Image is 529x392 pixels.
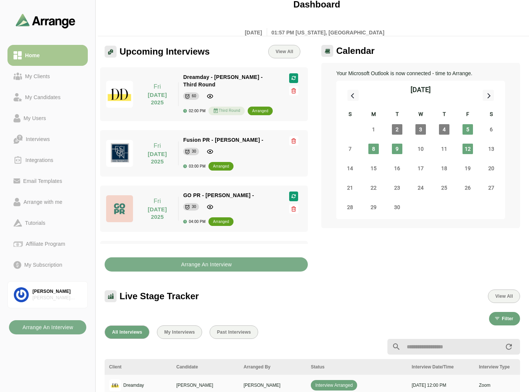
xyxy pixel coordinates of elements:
[141,82,174,91] p: Fri
[141,206,174,221] p: [DATE] 2025
[7,233,88,254] a: Affiliate Program
[22,320,73,334] b: Arrange An Interview
[275,49,293,54] span: View All
[439,124,449,135] span: Thursday, September 4, 2025
[164,330,195,335] span: My Interviews
[7,129,88,150] a: Interviews
[157,325,202,339] button: My Interviews
[368,124,379,135] span: Monday, September 1, 2025
[123,382,144,389] p: Dreamday
[7,192,88,212] a: Arrange with me
[7,171,88,192] a: Email Templates
[345,202,355,212] span: Sunday, September 28, 2025
[22,218,48,227] div: Tutorials
[120,46,210,57] span: Upcoming Interviews
[311,380,357,391] span: Interview Arranged
[7,254,88,275] a: My Subscription
[21,197,65,206] div: Arrange with me
[463,124,473,135] span: Friday, September 5, 2025
[336,69,505,78] p: Your Microsoft Outlook is now connected - time to Arrange.
[392,183,402,193] span: Tuesday, September 23, 2025
[210,325,258,339] button: Past Interviews
[183,109,205,113] div: 02:00 PM
[192,92,196,100] div: 60
[432,110,456,120] div: T
[386,110,409,120] div: T
[245,28,267,37] p: [DATE]
[336,45,375,56] span: Calendar
[176,382,235,389] p: [PERSON_NAME]
[176,364,235,370] div: Candidate
[22,156,56,165] div: Integrations
[192,148,196,155] div: 30
[244,364,302,370] div: Arranged By
[181,257,232,272] b: Arrange An Interview
[368,183,379,193] span: Monday, September 22, 2025
[106,195,133,222] img: GO-PR-LOGO.jpg
[244,382,302,389] p: [PERSON_NAME]
[33,295,81,301] div: [PERSON_NAME] Associates
[141,91,174,106] p: [DATE] 2025
[415,124,426,135] span: Wednesday, September 3, 2025
[7,66,88,87] a: My Clients
[183,74,263,88] span: Dreamday - [PERSON_NAME] - Third Round
[489,312,520,325] button: Filter
[392,124,402,135] span: Tuesday, September 2, 2025
[486,183,496,193] span: Saturday, September 27, 2025
[141,150,174,165] p: [DATE] 2025
[22,51,43,60] div: Home
[463,163,473,174] span: Friday, September 19, 2025
[368,202,379,212] span: Monday, September 29, 2025
[213,218,229,226] div: arranged
[311,364,403,370] div: Status
[22,72,53,81] div: My Clients
[141,197,174,206] p: Fri
[213,163,229,170] div: arranged
[501,316,513,321] span: Filter
[16,13,75,28] img: arrangeai-name-small-logo.4d2b8aee.svg
[463,183,473,193] span: Friday, September 26, 2025
[345,183,355,193] span: Sunday, September 21, 2025
[268,45,300,58] a: View All
[22,93,64,102] div: My Candidates
[7,212,88,233] a: Tutorials
[120,291,199,302] span: Live Stage Tracker
[463,144,473,154] span: Friday, September 12, 2025
[368,144,379,154] span: Monday, September 8, 2025
[392,144,402,154] span: Tuesday, September 9, 2025
[106,140,133,167] img: fusion-logo.jpg
[7,45,88,66] a: Home
[192,203,196,211] div: 30
[415,144,426,154] span: Wednesday, September 10, 2025
[7,281,88,308] a: [PERSON_NAME][PERSON_NAME] Associates
[439,163,449,174] span: Thursday, September 18, 2025
[208,107,245,115] div: Third Round
[183,220,205,224] div: 04:00 PM
[412,382,470,389] p: [DATE] 12:00 PM
[7,150,88,171] a: Integrations
[392,202,402,212] span: Tuesday, September 30, 2025
[20,177,65,186] div: Email Templates
[105,257,308,272] button: Arrange An Interview
[267,28,384,37] p: 01:57 PM [US_STATE], [GEOGRAPHIC_DATA]
[392,163,402,174] span: Tuesday, September 16, 2025
[495,294,513,299] span: View All
[9,320,86,334] button: Arrange An Interview
[439,144,449,154] span: Thursday, September 11, 2025
[368,163,379,174] span: Monday, September 15, 2025
[21,260,65,269] div: My Subscription
[105,325,149,339] button: All Interviews
[23,135,53,144] div: Interviews
[112,330,142,335] span: All Interviews
[345,163,355,174] span: Sunday, September 14, 2025
[486,144,496,154] span: Saturday, September 13, 2025
[504,342,513,351] i: appended action
[106,81,133,108] img: dreamdayla_logo.jpg
[479,110,503,120] div: S
[345,144,355,154] span: Sunday, September 7, 2025
[415,183,426,193] span: Wednesday, September 24, 2025
[415,163,426,174] span: Wednesday, September 17, 2025
[409,110,433,120] div: W
[456,110,479,120] div: F
[486,163,496,174] span: Saturday, September 20, 2025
